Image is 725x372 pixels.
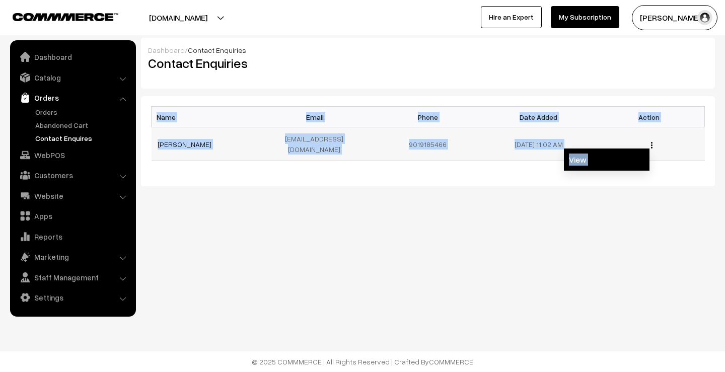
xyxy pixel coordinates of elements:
a: Marketing [13,248,132,266]
a: View [564,148,649,171]
h2: Contact Enquiries [148,55,420,71]
a: Apps [13,207,132,225]
th: Name [152,107,262,127]
a: Orders [33,107,132,117]
a: Reports [13,228,132,246]
a: Abandoned Cart [33,120,132,130]
a: [PERSON_NAME] [158,140,211,148]
th: Email [262,107,373,127]
a: WebPOS [13,146,132,164]
img: COMMMERCE [13,13,118,21]
button: [DOMAIN_NAME] [114,5,243,30]
div: / [148,45,708,55]
a: Contact Enquires [33,133,132,143]
img: Menu [651,142,652,148]
a: Hire an Expert [481,6,542,28]
th: Action [594,107,705,127]
a: Website [13,187,132,205]
a: Catalog [13,68,132,87]
td: [DATE] 11:02 AM [483,127,594,161]
a: Dashboard [148,46,185,54]
a: COMMMERCE [429,357,473,366]
a: Orders [13,89,132,107]
td: [EMAIL_ADDRESS][DOMAIN_NAME] [262,127,373,161]
a: Staff Management [13,268,132,286]
a: Customers [13,166,132,184]
span: Contact Enquiries [188,46,246,54]
button: [PERSON_NAME]… [632,5,717,30]
th: Date Added [483,107,594,127]
td: 9019185466 [373,127,483,161]
a: Settings [13,288,132,307]
a: COMMMERCE [13,10,101,22]
a: My Subscription [551,6,619,28]
th: Phone [373,107,483,127]
img: user [697,10,712,25]
a: Dashboard [13,48,132,66]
